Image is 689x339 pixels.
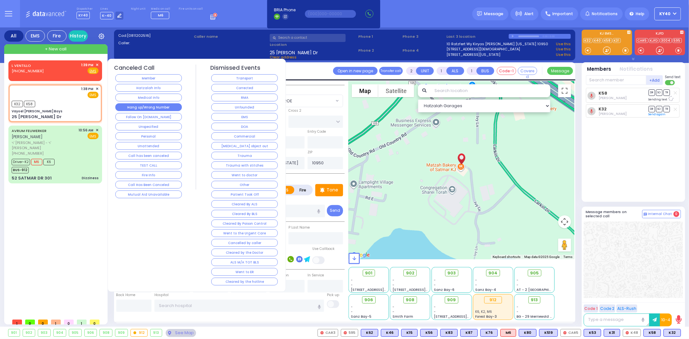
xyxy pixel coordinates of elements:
div: K46 [381,329,399,337]
h4: Dismissed Events [210,65,260,71]
input: Search member [586,75,646,85]
a: Send again [649,112,666,116]
span: 903 [447,270,456,276]
span: ✕ [96,128,99,133]
span: DR [649,106,655,112]
input: Search hospital [154,300,324,312]
span: 1 [77,320,87,324]
button: Code-1 [497,67,516,75]
div: CAR5 [560,329,581,337]
div: BLS [361,329,378,337]
span: - [517,282,519,287]
button: Show street map [352,84,378,97]
div: K76 [480,329,498,337]
h5: Message members on selected call [586,210,642,218]
span: 905 [530,270,539,276]
span: [0811202516] [127,33,151,38]
span: Important [552,11,573,17]
a: Use this [556,52,571,57]
button: Send [327,205,343,216]
label: ZIP [308,150,312,155]
span: M6 [31,159,42,165]
button: Cleared by the hotline [211,278,278,285]
span: BRIA Phone [274,7,296,13]
span: 10:56 AM [79,128,94,133]
label: Cross 2 [288,108,301,113]
span: 0 [64,320,74,324]
label: Medic on call [151,7,171,11]
span: - [351,278,353,282]
img: Logo [26,10,68,18]
a: K31 [613,38,621,43]
button: Hang up/Wrong Number [115,103,182,111]
label: Dispatcher [77,7,93,11]
span: 0 [90,320,99,324]
span: - [392,309,394,314]
span: DR [649,89,655,96]
span: Internal Chat [648,212,672,216]
div: K53 [584,329,601,337]
label: Fire units on call [179,7,203,11]
div: K56 [420,329,438,337]
div: K48 [623,329,641,337]
button: Message [547,67,573,75]
span: 909 [447,297,456,303]
button: Map camera controls [558,215,571,228]
a: L VENTILLO [12,63,31,68]
label: Entry Code [308,129,326,134]
a: [STREET_ADDRESS][DEMOGRAPHIC_DATA] [447,46,520,52]
a: Use this [556,46,571,52]
span: 0 [38,320,48,324]
span: MONROE [270,95,334,107]
span: Help [636,11,644,17]
a: K40 [593,38,602,43]
a: K58 [603,38,612,43]
button: Trauma [211,152,278,159]
button: +Add [646,75,663,85]
button: [MEDICAL_DATA] object out [211,142,278,150]
p: Tone [327,187,338,193]
label: Back Home [116,293,136,298]
div: 595 [341,329,358,337]
span: Clear address [270,55,297,60]
div: 52 SATMAR DR 301 [12,175,52,181]
label: KJ EMS... [582,32,632,36]
label: Location [270,42,356,47]
span: 1 [51,320,61,324]
button: Went to the Urgent Care [211,229,278,237]
span: Phone 3 [402,34,444,39]
a: K32 [583,38,592,43]
button: Medical Info [115,94,182,101]
div: 901 [8,329,20,336]
div: ALS KJ [500,329,516,337]
span: 901 [365,270,372,276]
div: 912 [484,296,502,303]
div: 913 [151,329,162,336]
a: History [68,30,88,42]
div: 25 [PERSON_NAME] Dr [12,114,62,120]
button: Members [587,66,611,73]
div: See map [166,329,196,337]
a: Open in new page [333,67,378,75]
span: 913 [531,297,538,303]
button: Mutual Aid Unavailable [115,190,182,198]
button: ALS [446,67,464,75]
span: - [434,309,436,314]
span: [STREET_ADDRESS][PERSON_NAME] [434,314,495,319]
button: Cleared by the Doctor [211,249,278,256]
span: 904 [488,270,497,276]
button: Show satellite imagery [378,84,414,97]
div: BLS [381,329,399,337]
span: Phone 1 [358,34,400,39]
button: Cleared By ALS [211,200,278,208]
button: Cleared By BLS [211,210,278,218]
div: Vayoel [PERSON_NAME] Boys [12,109,62,114]
button: ALS-Rush [616,304,637,313]
u: EMS [90,69,97,74]
button: Notifications [620,66,653,73]
div: BLS [584,329,601,337]
img: red-radio-icon.svg [344,331,347,334]
button: DOA [211,123,278,130]
button: Covered [518,67,537,75]
button: BUS [476,67,494,75]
